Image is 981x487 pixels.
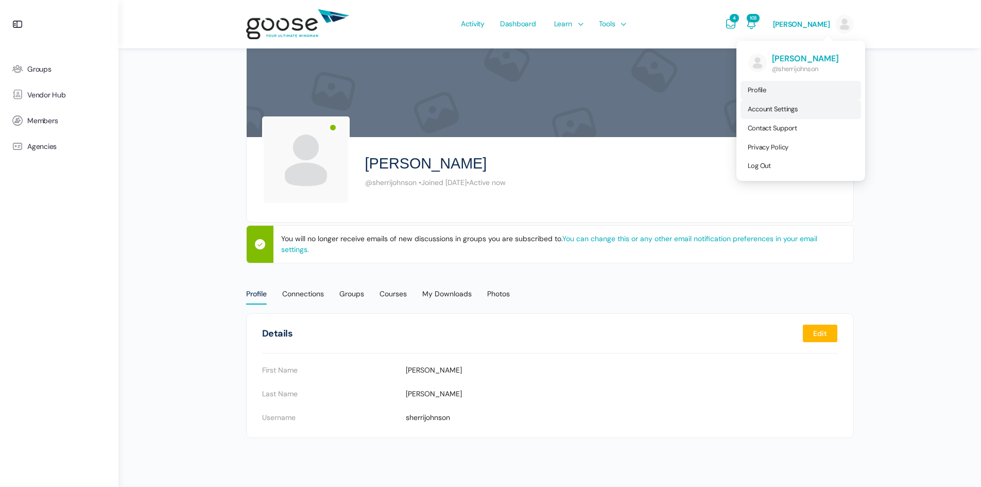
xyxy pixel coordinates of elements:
a: Profile [741,81,861,100]
span: Contact Support [748,124,797,132]
p: sherrijohnson [406,411,838,424]
p: You will no longer receive emails of new discussions in groups you are subscribed to. [273,226,853,263]
span: @sherrijohnson [772,64,819,73]
a: Connections [282,276,324,303]
div: Courses [380,289,407,305]
span: [PERSON_NAME] [772,54,848,64]
a: Edit [802,324,838,343]
a: Profile [246,276,267,302]
a: Contact Support [741,119,861,138]
span: Groups [27,65,51,74]
p: [PERSON_NAME] [406,364,838,376]
a: [PERSON_NAME] @sherrijohnson [741,46,861,81]
span: 103 [747,14,759,22]
h2: [PERSON_NAME] [365,153,487,175]
div: Joined [DATE] Active now [365,178,838,188]
a: Members [5,108,113,133]
img: Profile photo of Sherri Johnson [262,116,350,204]
span: Account Settings [748,105,798,113]
a: Groups [339,276,364,303]
a: Privacy Policy [741,138,861,157]
td: First Name [262,364,406,388]
span: 4 [730,14,738,22]
span: [PERSON_NAME] [773,20,830,29]
a: Photos [487,276,510,303]
a: Agencies [5,133,113,159]
a: Log Out [741,157,861,176]
div: Profile [246,289,267,305]
h1: Details [262,325,293,342]
div: Connections [282,289,324,305]
td: Username [262,411,406,435]
a: Account Settings [741,100,861,119]
iframe: Chat Widget [930,438,981,487]
div: Photos [487,289,510,305]
span: Profile [748,86,766,94]
nav: Primary menu [246,276,854,302]
p: [PERSON_NAME] [406,388,838,400]
span: • [419,178,421,187]
a: Groups [5,56,113,82]
span: Members [27,116,58,125]
div: Groups [339,289,364,305]
span: Agencies [27,142,57,151]
span: Log Out [748,161,771,170]
span: Privacy Policy [748,143,789,152]
td: Last Name [262,388,406,411]
span: • [467,178,469,187]
a: Courses [380,276,407,303]
a: Vendor Hub [5,82,113,108]
span: Vendor Hub [27,91,66,99]
a: My Downloads [422,276,472,303]
span: @sherrijohnson [365,178,417,187]
div: My Downloads [422,289,472,305]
